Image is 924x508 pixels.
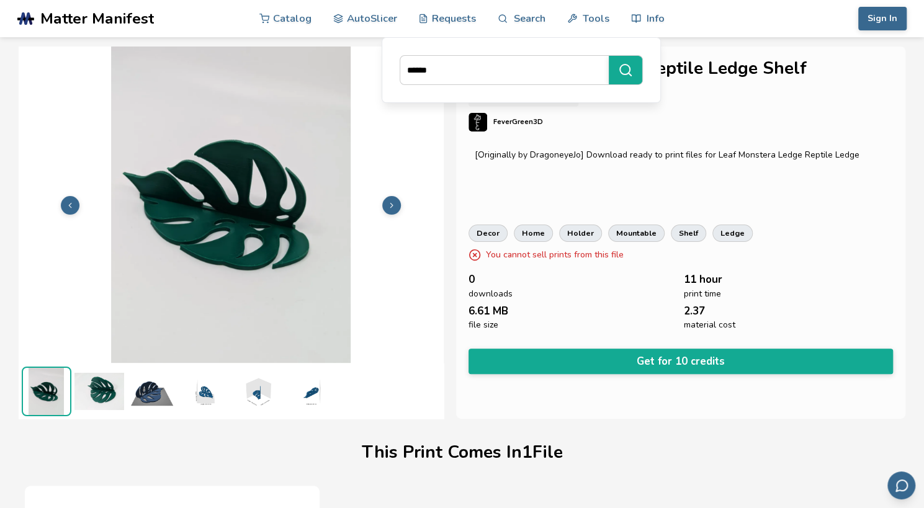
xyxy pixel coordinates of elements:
[684,289,721,299] span: print time
[469,349,894,374] button: Get for 10 credits
[475,150,887,160] div: [Originally by DragoneyeJo] Download ready to print files for Leaf Monstera Ledge Reptile Ledge
[684,305,705,317] span: 2.37
[486,248,624,261] p: You cannot sell prints from this file
[362,443,563,462] h1: This Print Comes In 1 File
[684,320,735,330] span: material cost
[493,115,543,128] p: FeverGreen3D
[608,225,665,242] a: mountable
[180,367,230,416] img: 1_3D_Dimensions
[671,225,706,242] a: shelf
[469,289,513,299] span: downloads
[469,113,487,131] img: FeverGreen3D's profile
[469,320,498,330] span: file size
[887,471,915,499] button: Send feedback via email
[469,305,508,317] span: 6.61 MB
[127,367,177,416] img: 1_Print_Preview
[469,113,894,144] a: FeverGreen3D's profileFeverGreen3D
[858,7,907,30] button: Sign In
[514,225,553,242] a: home
[469,225,508,242] a: decor
[40,10,154,27] span: Matter Manifest
[285,367,335,416] img: 1_3D_Dimensions
[233,367,282,416] img: 1_3D_Dimensions
[559,225,602,242] a: holder
[469,274,475,285] span: 0
[712,225,753,242] a: ledge
[684,274,722,285] span: 11 hour
[469,59,894,78] h1: Leaf Monstera Ledge Reptile Ledge Shelf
